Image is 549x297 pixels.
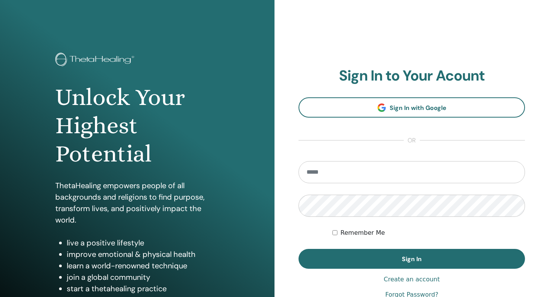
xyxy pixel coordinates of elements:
h1: Unlock Your Highest Potential [55,83,219,168]
span: Sign In [402,255,422,263]
li: learn a world-renowned technique [67,260,219,271]
li: improve emotional & physical health [67,249,219,260]
div: Keep me authenticated indefinitely or until I manually logout [332,228,525,237]
li: start a thetahealing practice [67,283,219,294]
li: live a positive lifestyle [67,237,219,249]
h2: Sign In to Your Acount [299,67,525,85]
a: Create an account [384,275,440,284]
li: join a global community [67,271,219,283]
span: Sign In with Google [390,104,446,112]
p: ThetaHealing empowers people of all backgrounds and religions to find purpose, transform lives, a... [55,180,219,226]
span: or [404,136,420,145]
label: Remember Me [340,228,385,237]
button: Sign In [299,249,525,269]
a: Sign In with Google [299,97,525,118]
